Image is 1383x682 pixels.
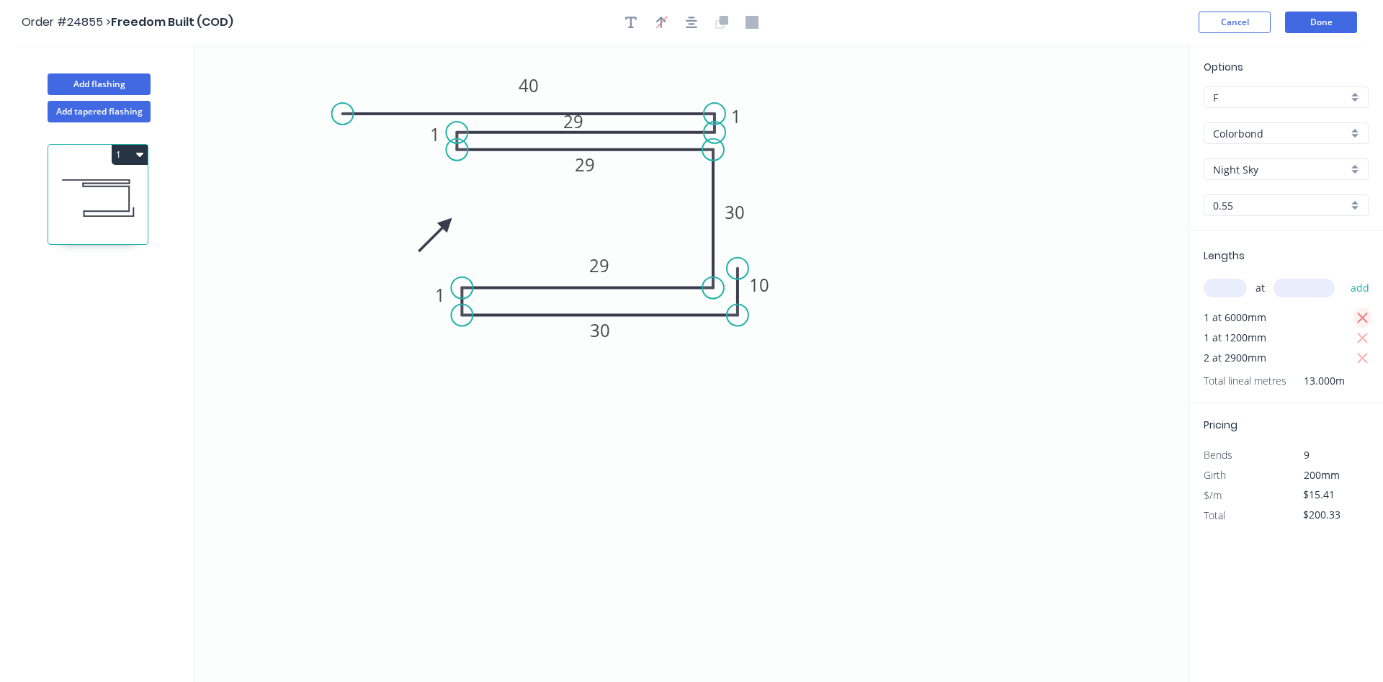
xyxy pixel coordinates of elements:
input: Thickness [1213,198,1348,213]
tspan: 40 [519,73,539,97]
input: Colour [1213,162,1348,177]
svg: 0 [194,45,1189,682]
span: Pricing [1204,418,1237,432]
button: Add flashing [48,73,151,95]
tspan: 30 [590,318,610,342]
span: 2 at 2900mm [1204,348,1266,368]
span: 1 at 6000mm [1204,308,1266,328]
span: $/m [1204,488,1222,502]
span: Total [1204,508,1225,522]
input: Price level [1213,90,1348,105]
span: at [1256,278,1265,298]
span: Lengths [1204,248,1245,263]
span: Total lineal metres [1204,371,1286,391]
tspan: 1 [430,122,440,146]
span: 1 at 1200mm [1204,328,1266,348]
button: Done [1285,12,1357,33]
button: Cancel [1199,12,1271,33]
span: 13.000m [1286,371,1345,391]
tspan: 29 [575,153,595,176]
span: Options [1204,60,1243,74]
span: Girth [1204,468,1226,482]
span: Order #24855 > [22,14,111,30]
button: add [1343,276,1377,300]
span: 9 [1304,448,1310,462]
tspan: 30 [725,200,745,224]
span: Bends [1204,448,1232,462]
tspan: 29 [563,109,583,133]
tspan: 1 [731,104,741,128]
span: Freedom Built (COD) [111,14,233,30]
button: 1 [112,145,148,165]
tspan: 29 [589,253,609,277]
tspan: 1 [435,283,445,307]
span: 200mm [1304,468,1340,482]
button: Add tapered flashing [48,101,151,122]
input: Material [1213,126,1348,141]
tspan: 10 [749,273,769,297]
